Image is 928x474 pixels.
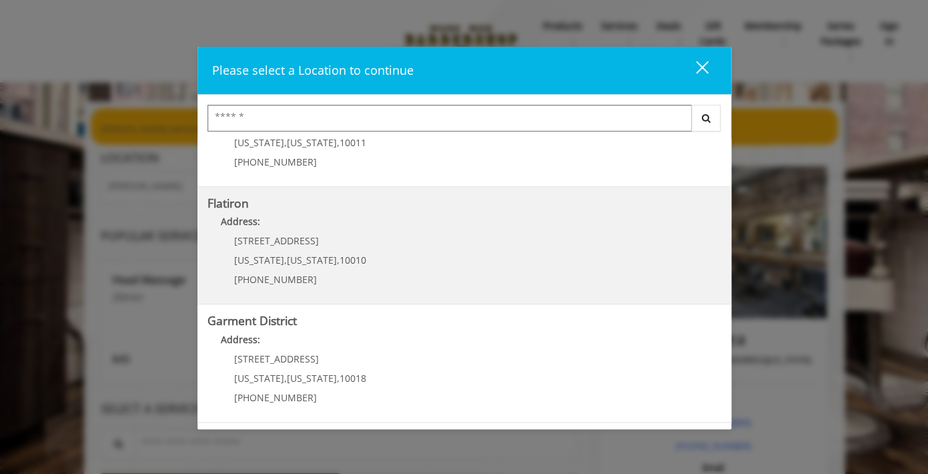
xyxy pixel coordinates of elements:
[207,312,297,328] b: Garment District
[207,105,692,132] input: Search Center
[234,136,284,149] span: [US_STATE]
[234,372,284,385] span: [US_STATE]
[234,156,317,168] span: [PHONE_NUMBER]
[234,273,317,286] span: [PHONE_NUMBER]
[221,333,260,346] b: Address:
[287,372,337,385] span: [US_STATE]
[207,105,721,138] div: Center Select
[287,254,337,266] span: [US_STATE]
[221,215,260,228] b: Address:
[234,254,284,266] span: [US_STATE]
[234,352,319,365] span: [STREET_ADDRESS]
[207,195,249,211] b: Flatiron
[212,62,414,78] span: Please select a Location to continue
[234,391,317,404] span: [PHONE_NUMBER]
[337,136,340,149] span: ,
[699,113,714,123] i: Search button
[680,60,707,80] div: close dialog
[337,372,340,385] span: ,
[234,234,319,247] span: [STREET_ADDRESS]
[671,57,717,84] button: close dialog
[337,254,340,266] span: ,
[340,254,366,266] span: 10010
[284,136,287,149] span: ,
[340,372,366,385] span: 10018
[340,136,366,149] span: 10011
[284,254,287,266] span: ,
[284,372,287,385] span: ,
[287,136,337,149] span: [US_STATE]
